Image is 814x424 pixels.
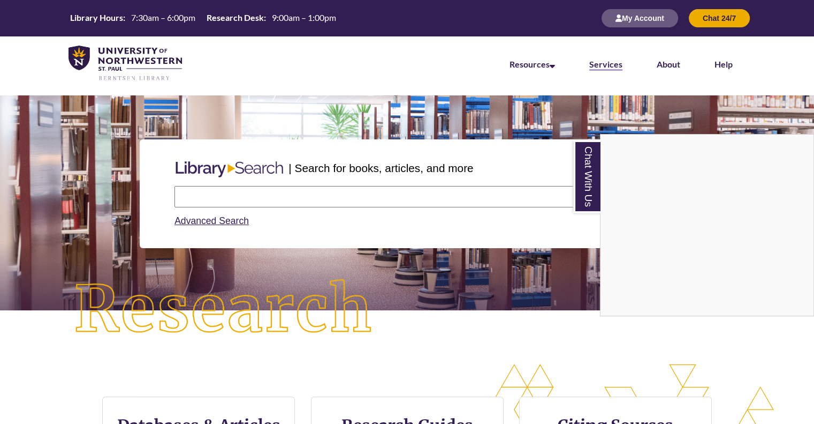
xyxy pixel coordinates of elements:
[589,59,622,71] a: Services
[573,140,600,213] a: Chat With Us
[509,59,555,69] a: Resources
[600,134,814,316] div: Chat With Us
[600,135,813,316] iframe: Chat Widget
[657,59,680,69] a: About
[69,46,182,81] img: UNWSP Library Logo
[714,59,733,69] a: Help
